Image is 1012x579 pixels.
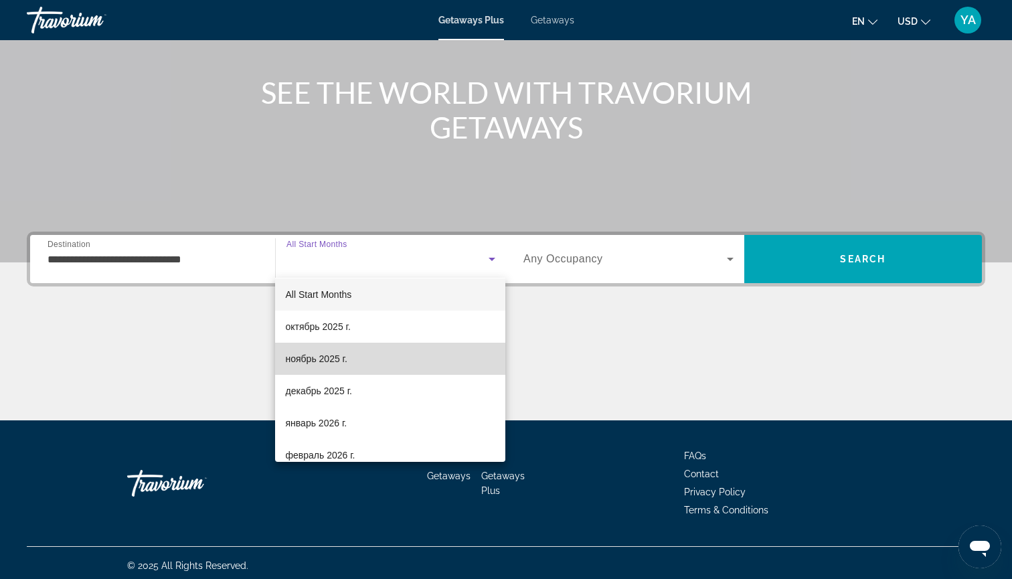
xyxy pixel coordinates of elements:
[286,415,347,431] span: январь 2026 г.
[286,447,355,463] span: февраль 2026 г.
[286,351,347,367] span: ноябрь 2025 г.
[286,289,352,300] span: All Start Months
[958,525,1001,568] iframe: Кнопка запуска окна обмена сообщениями
[286,319,351,335] span: октябрь 2025 г.
[286,383,352,399] span: декабрь 2025 г.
